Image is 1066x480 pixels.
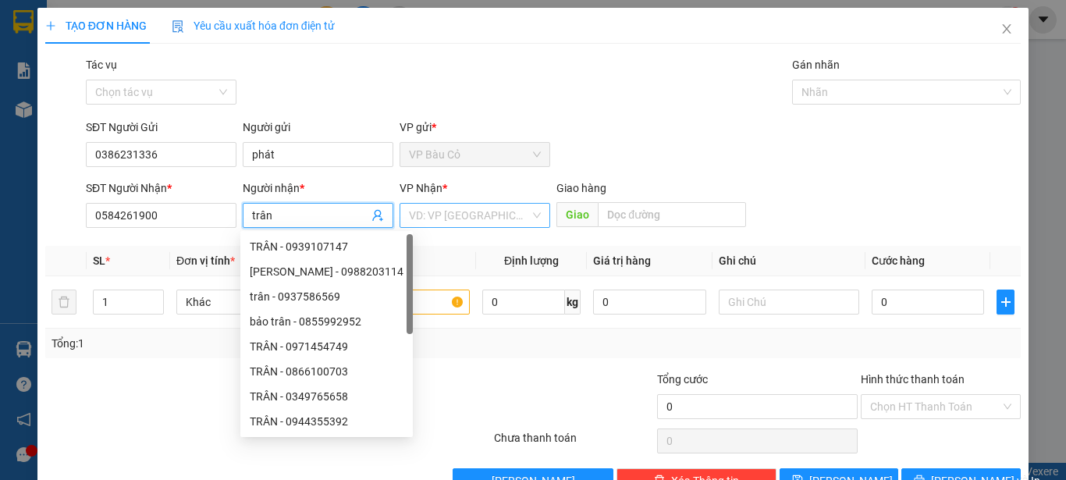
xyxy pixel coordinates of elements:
button: plus [997,290,1014,315]
input: Dọc đường [598,202,746,227]
span: VP Nhận [400,182,442,194]
div: TRÂN - 0971454749 [240,334,413,359]
span: plus [997,296,1014,308]
div: TRÂN - 0866100703 [240,359,413,384]
div: 0986590752 [13,69,140,91]
div: TRÂN - 0349765658 [250,388,403,405]
div: [PERSON_NAME] - 0988203114 [250,263,403,280]
label: Tác vụ [86,59,117,71]
div: TRÂN - 0349765658 [240,384,413,409]
span: plus [45,20,56,31]
span: Yêu cầu xuất hóa đơn điện tử [172,20,335,32]
div: VP Bàu Cỏ [13,13,140,32]
span: user-add [371,209,384,222]
div: 0983344428 [151,69,277,91]
div: Tổng: 1 [52,335,413,352]
span: Khác [186,290,307,314]
div: SĐT Người Nhận [86,180,236,197]
div: bảo trân - 0855992952 [240,309,413,334]
span: close [1000,23,1013,35]
input: 0 [593,290,705,315]
div: Chưa thanh toán [492,429,656,457]
button: Close [985,8,1029,52]
div: TRÂN - 0939107147 [240,234,413,259]
span: Tổng cước [657,373,708,386]
div: LABO ĐỨC PHÁT [151,32,277,69]
span: SL [93,254,105,267]
span: Nhận: [151,15,187,31]
div: trân - 0937586569 [250,288,403,305]
div: trân - 0937586569 [240,284,413,309]
div: 30.000 [12,101,142,119]
input: Ghi Chú [719,290,859,315]
div: TRÂN - 0944355392 [250,413,403,430]
div: TRÂN - 0866100703 [250,363,403,380]
div: bảo trân - 0855992952 [250,313,403,330]
div: TRÂN - 0971454749 [250,338,403,355]
span: Định lượng [504,254,559,267]
div: NHA KHOA HAPPY [13,32,140,69]
th: Ghi chú [712,246,865,276]
span: kg [565,290,581,315]
span: Giao [556,202,598,227]
div: VP gửi [400,119,550,136]
span: VP Bàu Cỏ [409,143,541,166]
span: TẠO ĐƠN HÀNG [45,20,147,32]
button: delete [52,290,76,315]
div: An Sương [151,13,277,32]
span: Cước hàng [872,254,925,267]
div: TRÂN - 0944355392 [240,409,413,434]
span: Giao hàng [556,182,606,194]
img: icon [172,20,184,33]
span: Gửi: [13,15,37,31]
div: SĐT Người Gửi [86,119,236,136]
label: Hình thức thanh toán [861,373,965,386]
label: Gán nhãn [792,59,840,71]
div: TRÂN - 0939107147 [250,238,403,255]
span: Giá trị hàng [593,254,651,267]
div: Người nhận [243,180,393,197]
div: Người gửi [243,119,393,136]
span: Đơn vị tính [176,254,235,267]
span: CR : [12,102,36,119]
div: Bảo Trân - 0988203114 [240,259,413,284]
